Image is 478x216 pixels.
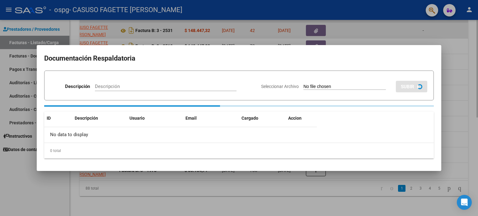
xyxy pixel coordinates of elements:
[44,53,434,64] h2: Documentación Respaldatoria
[44,112,72,125] datatable-header-cell: ID
[288,116,302,121] span: Accion
[47,116,51,121] span: ID
[401,84,414,90] span: SUBIR
[286,112,317,125] datatable-header-cell: Accion
[185,116,197,121] span: Email
[72,112,127,125] datatable-header-cell: Descripción
[44,143,434,159] div: 0 total
[65,83,90,90] p: Descripción
[127,112,183,125] datatable-header-cell: Usuario
[261,84,299,89] span: Seleccionar Archivo
[183,112,239,125] datatable-header-cell: Email
[75,116,98,121] span: Descripción
[457,195,472,210] div: Open Intercom Messenger
[129,116,145,121] span: Usuario
[396,81,427,92] button: SUBIR
[241,116,258,121] span: Cargado
[44,127,317,143] div: No data to display
[239,112,286,125] datatable-header-cell: Cargado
